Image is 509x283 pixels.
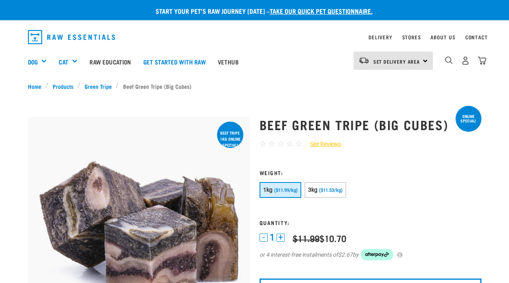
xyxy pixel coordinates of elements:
[293,236,319,240] strike: $11.99
[212,45,245,78] a: Vethub
[260,169,481,176] h3: Weight:
[59,57,68,66] a: Cat
[465,36,488,39] a: Contact
[478,56,486,65] img: home-icon@2x.png
[28,57,38,66] a: Dog
[274,188,298,193] span: ($11.99/kg)
[260,182,301,198] button: 1kg ($11.99/kg)
[48,82,77,90] a: Products
[358,57,369,64] img: van-moving.png
[260,139,266,148] span: ☆
[361,249,393,260] img: Afterpay
[263,187,273,193] span: 1kg
[277,234,285,242] button: +
[260,234,268,242] button: -
[28,30,115,44] img: Raw Essentials Logo
[83,45,137,78] a: Raw Education
[293,233,346,243] div: $10.70
[270,9,373,13] a: take our quick pet questionnaire.
[308,187,318,193] span: 3kg
[28,82,46,90] a: Home
[302,140,341,148] a: See Reviews
[286,139,293,148] span: ☆
[319,188,343,193] span: ($11.53/kg)
[445,56,453,64] img: home-icon-1@2x.png
[21,27,488,47] nav: dropdown navigation
[402,36,421,39] a: Stores
[338,251,353,259] span: $2.67
[260,219,481,225] h3: Quantity:
[461,56,470,65] img: user.png
[277,139,284,148] span: ☆
[373,60,420,63] span: Set Delivery Area
[305,182,346,198] button: 3kg ($11.53/kg)
[260,249,481,260] div: or 4 interest-free instalments of by
[270,233,275,242] span: 1
[260,117,481,132] h1: Beef Green Tripe (Big Cubes)
[295,139,302,148] span: ☆
[137,45,212,78] a: Get started with Raw
[80,82,116,90] a: Green Tripe
[268,139,275,148] span: ☆
[368,36,392,39] a: Delivery
[28,82,481,90] nav: breadcrumbs
[430,36,455,39] a: About Us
